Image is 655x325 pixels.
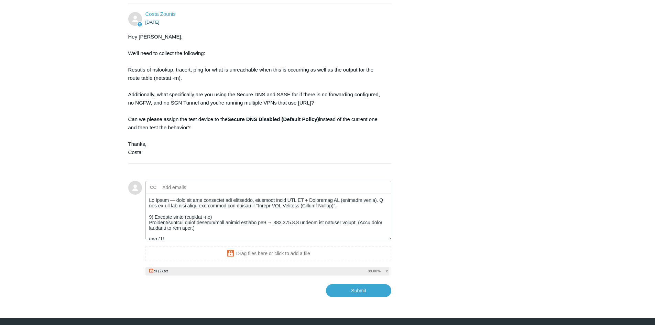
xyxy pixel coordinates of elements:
a: Costa Zounis [145,11,176,17]
input: Submit [326,284,391,297]
input: Add emails [160,182,234,193]
time: 09/24/2025, 14:21 [145,20,160,25]
span: x [386,268,388,274]
label: CC [150,182,156,193]
div: Hey [PERSON_NAME], We'll need to collect the following: Resutls of nslookup, tracert, ping for wh... [128,33,385,156]
textarea: Add your reply [145,194,392,240]
strong: Secure DNS Disabled (Default Policy) [228,116,319,122]
span: 99.00% [368,268,381,274]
